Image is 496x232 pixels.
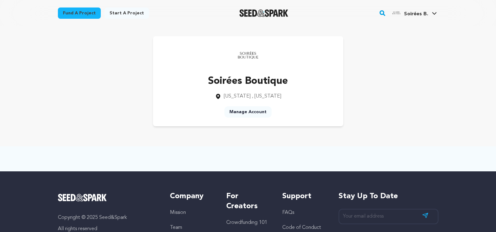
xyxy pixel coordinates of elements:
img: Seed&Spark Logo Dark Mode [239,9,289,17]
input: Your email address [339,209,438,224]
h5: Company [170,191,213,201]
a: Seed&Spark Homepage [58,194,158,201]
div: Soirées B.'s Profile [391,8,428,18]
a: Soirées B.'s Profile [390,7,438,18]
span: Soirées B. [404,12,428,17]
span: [US_STATE] [224,94,251,99]
img: Seed&Spark Logo [58,194,107,201]
a: Seed&Spark Homepage [239,9,289,17]
p: Soirées Boutique [208,74,288,89]
span: , [US_STATE] [252,94,281,99]
a: FAQs [282,210,294,215]
span: Soirées B.'s Profile [390,7,438,20]
a: Code of Conduct [282,225,321,230]
a: Manage Account [224,106,272,118]
img: b8c7d737a462355c.png [391,8,401,18]
p: Copyright © 2025 Seed&Spark [58,214,158,221]
h5: For Creators [226,191,270,211]
h5: Support [282,191,326,201]
a: Crowdfunding 101 [226,220,267,225]
a: Start a project [105,8,149,19]
a: Fund a project [58,8,101,19]
a: Mission [170,210,186,215]
a: Team [170,225,182,230]
h5: Stay up to date [339,191,438,201]
img: https://seedandspark-static.s3.us-east-2.amazonaws.com/images/User/002/322/267/medium/b8c7d737a46... [236,43,261,68]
